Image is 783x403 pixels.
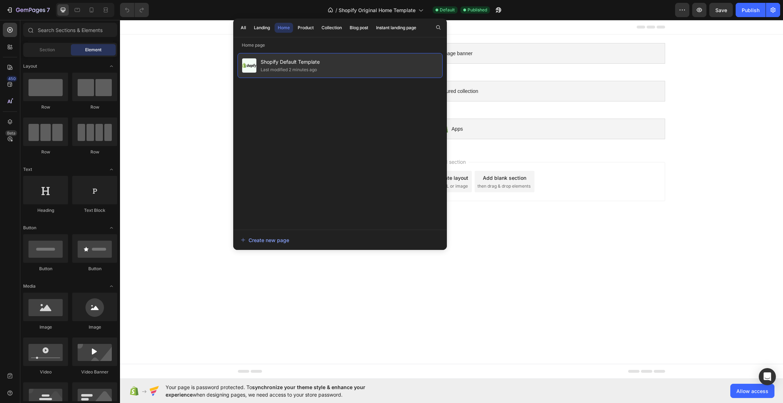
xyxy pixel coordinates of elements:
button: Landing [251,23,273,33]
span: Button [23,225,36,231]
input: Search Sections & Elements [23,23,117,37]
span: Featured collection [316,67,358,75]
div: Beta [5,130,17,136]
button: Save [709,3,733,17]
button: Publish [736,3,766,17]
div: Add blank section [363,154,406,162]
span: Toggle open [106,164,117,175]
div: Blog post [350,25,368,31]
div: All [241,25,246,31]
span: Element [85,47,101,53]
div: Collection [322,25,342,31]
span: from URL or image [310,163,348,169]
span: Default [440,7,455,13]
div: Home [278,25,290,31]
div: Video Banner [72,369,117,375]
span: Section [40,47,55,53]
div: Button [72,266,117,272]
div: Row [23,104,68,110]
span: Shopify Default Template [261,58,320,66]
span: / [335,6,337,14]
div: Open Intercom Messenger [759,368,776,385]
button: Collection [318,23,345,33]
div: Heading [23,207,68,214]
button: Instant landing page [373,23,419,33]
div: Last modified 2 minutes ago [261,66,317,73]
div: 450 [7,76,17,82]
div: Instant landing page [376,25,416,31]
span: inspired by CRO experts [251,163,300,169]
span: Text [23,166,32,173]
p: Home page [233,42,447,49]
div: Publish [742,6,759,14]
div: Button [23,266,68,272]
span: Toggle open [106,222,117,234]
div: Product [298,25,314,31]
span: Published [468,7,487,13]
button: Blog post [346,23,371,33]
button: Product [294,23,317,33]
span: Allow access [736,387,768,395]
div: Row [23,149,68,155]
button: Create new page [240,233,440,247]
div: Video [23,369,68,375]
button: Allow access [730,384,774,398]
div: Choose templates [255,154,298,162]
span: Toggle open [106,61,117,72]
div: Landing [254,25,270,31]
div: Generate layout [311,154,348,162]
span: Add section [315,138,349,146]
span: then drag & drop elements [357,163,411,169]
span: Toggle open [106,281,117,292]
span: Save [715,7,727,13]
span: Layout [23,63,37,69]
div: Text Block [72,207,117,214]
div: Image [23,324,68,330]
span: Your page is password protected. To when designing pages, we need access to your store password. [166,383,393,398]
div: Row [72,104,117,110]
button: Home [275,23,293,33]
div: Row [72,149,117,155]
div: Create new page [241,236,289,244]
span: Media [23,283,36,289]
span: Apps [332,105,343,113]
iframe: Design area [120,20,783,379]
div: Image [72,324,117,330]
span: Shopify Original Home Template [339,6,416,14]
button: 7 [3,3,53,17]
div: Undo/Redo [120,3,149,17]
span: Image banner [322,29,353,38]
button: All [237,23,249,33]
span: synchronize your theme style & enhance your experience [166,384,365,398]
p: 7 [47,6,50,14]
